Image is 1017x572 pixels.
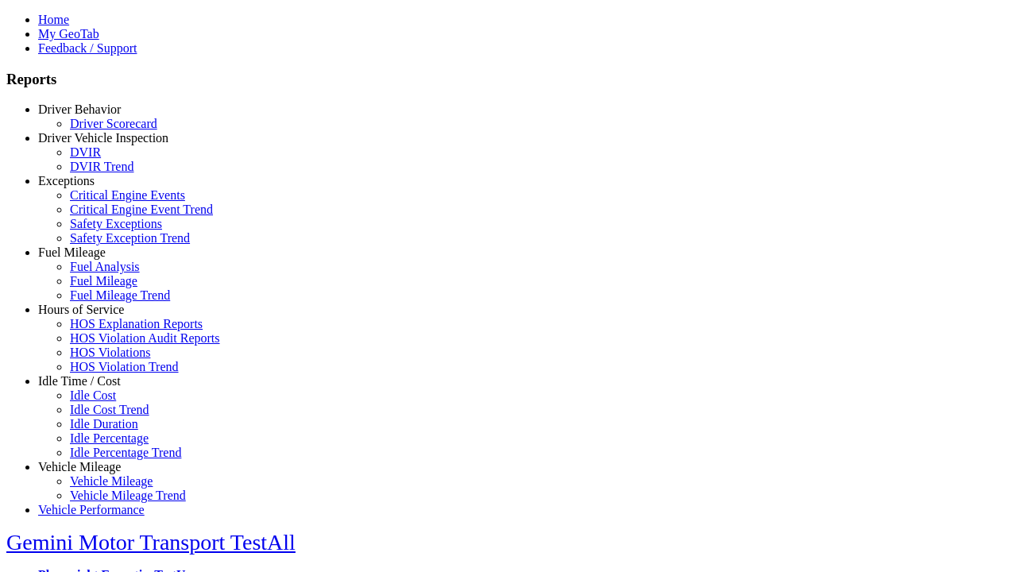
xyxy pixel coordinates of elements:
[70,203,213,216] a: Critical Engine Event Trend
[70,145,101,159] a: DVIR
[70,431,149,445] a: Idle Percentage
[70,331,220,345] a: HOS Violation Audit Reports
[70,274,137,288] a: Fuel Mileage
[70,446,181,459] a: Idle Percentage Trend
[70,288,170,302] a: Fuel Mileage Trend
[38,503,145,516] a: Vehicle Performance
[70,489,186,502] a: Vehicle Mileage Trend
[38,41,137,55] a: Feedback / Support
[70,260,140,273] a: Fuel Analysis
[38,460,121,473] a: Vehicle Mileage
[70,403,149,416] a: Idle Cost Trend
[6,530,296,555] a: Gemini Motor Transport TestAll
[70,346,150,359] a: HOS Violations
[70,474,153,488] a: Vehicle Mileage
[70,188,185,202] a: Critical Engine Events
[70,217,162,230] a: Safety Exceptions
[70,160,133,173] a: DVIR Trend
[70,117,157,130] a: Driver Scorecard
[70,360,179,373] a: HOS Violation Trend
[38,27,99,41] a: My GeoTab
[70,388,116,402] a: Idle Cost
[70,231,190,245] a: Safety Exception Trend
[38,131,168,145] a: Driver Vehicle Inspection
[38,374,121,388] a: Idle Time / Cost
[38,245,106,259] a: Fuel Mileage
[70,417,138,431] a: Idle Duration
[38,303,124,316] a: Hours of Service
[38,13,69,26] a: Home
[6,71,1011,88] h3: Reports
[38,174,95,187] a: Exceptions
[70,317,203,330] a: HOS Explanation Reports
[38,102,121,116] a: Driver Behavior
